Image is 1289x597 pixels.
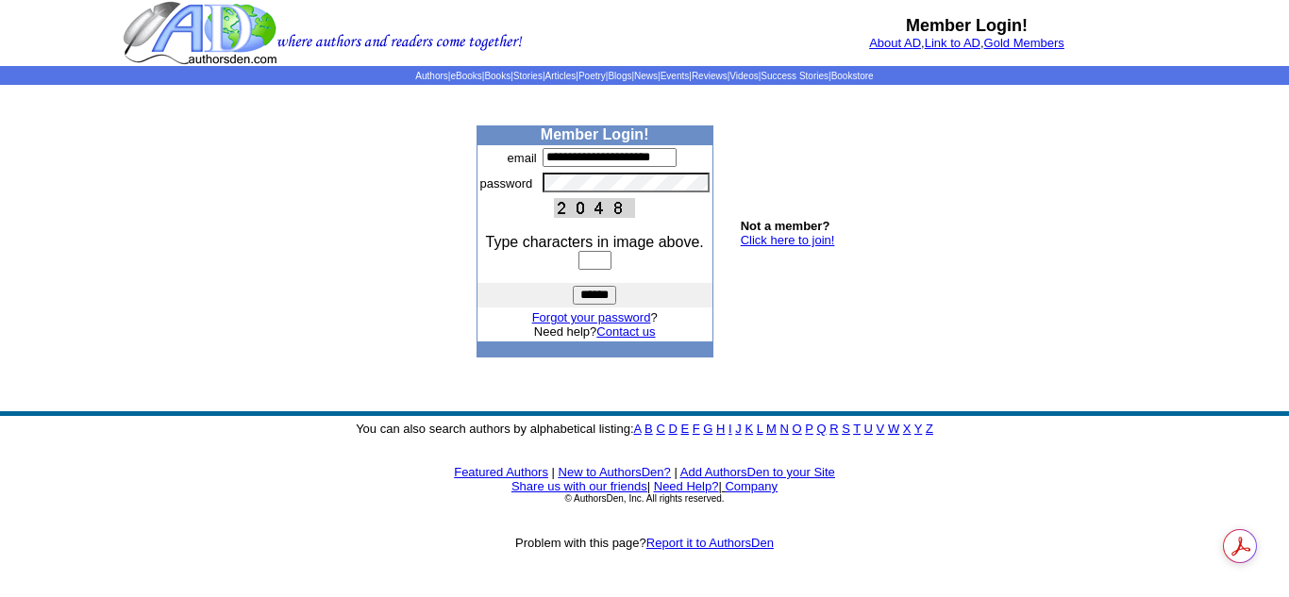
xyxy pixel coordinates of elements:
[725,479,778,493] a: Company
[903,422,912,436] a: X
[513,71,543,81] a: Stories
[647,479,650,493] font: |
[356,422,933,436] font: You can also search authors by alphabetical listing:
[634,71,658,81] a: News
[741,219,830,233] b: Not a member?
[853,422,861,436] a: T
[608,71,631,81] a: Blogs
[564,493,724,504] font: © AuthorsDen, Inc. All rights reserved.
[780,422,789,436] a: N
[596,324,655,339] a: Contact us
[532,310,651,324] a: Forgot your password
[644,422,653,436] a: B
[745,422,753,436] a: K
[484,71,511,81] a: Books
[541,126,649,142] b: Member Login!
[554,198,635,218] img: This Is CAPTCHA Image
[559,465,671,479] a: New to AuthorsDen?
[415,71,873,81] span: | | | | | | | | | | | |
[656,422,664,436] a: C
[925,36,980,50] a: Link to AD
[914,422,922,436] a: Y
[816,422,826,436] a: Q
[741,233,835,247] a: Click here to join!
[668,422,677,436] a: D
[805,422,812,436] a: P
[869,36,921,50] a: About AD
[703,422,712,436] a: G
[532,310,658,324] font: ?
[534,324,656,339] font: Need help?
[692,71,728,81] a: Reviews
[766,422,777,436] a: M
[716,422,725,436] a: H
[729,71,758,81] a: Videos
[415,71,447,81] a: Authors
[728,422,732,436] a: I
[680,465,835,479] a: Add AuthorsDen to your Site
[864,422,873,436] a: U
[869,36,1064,50] font: , ,
[552,465,555,479] font: |
[508,151,537,165] font: email
[515,536,774,550] font: Problem with this page?
[906,16,1028,35] b: Member Login!
[757,422,763,436] a: L
[735,422,742,436] a: J
[829,422,838,436] a: R
[984,36,1064,50] a: Gold Members
[480,176,533,191] font: password
[842,422,850,436] a: S
[661,71,690,81] a: Events
[646,536,774,550] a: Report it to AuthorsDen
[693,422,700,436] a: F
[450,71,481,81] a: eBooks
[793,422,802,436] a: O
[926,422,933,436] a: Z
[634,422,642,436] a: A
[761,71,829,81] a: Success Stories
[831,71,874,81] a: Bookstore
[578,71,606,81] a: Poetry
[674,465,677,479] font: |
[718,479,778,493] font: |
[486,234,704,250] font: Type characters in image above.
[511,479,647,493] a: Share us with our friends
[654,479,719,493] a: Need Help?
[680,422,689,436] a: E
[545,71,577,81] a: Articles
[454,465,548,479] a: Featured Authors
[877,422,885,436] a: V
[888,422,899,436] a: W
